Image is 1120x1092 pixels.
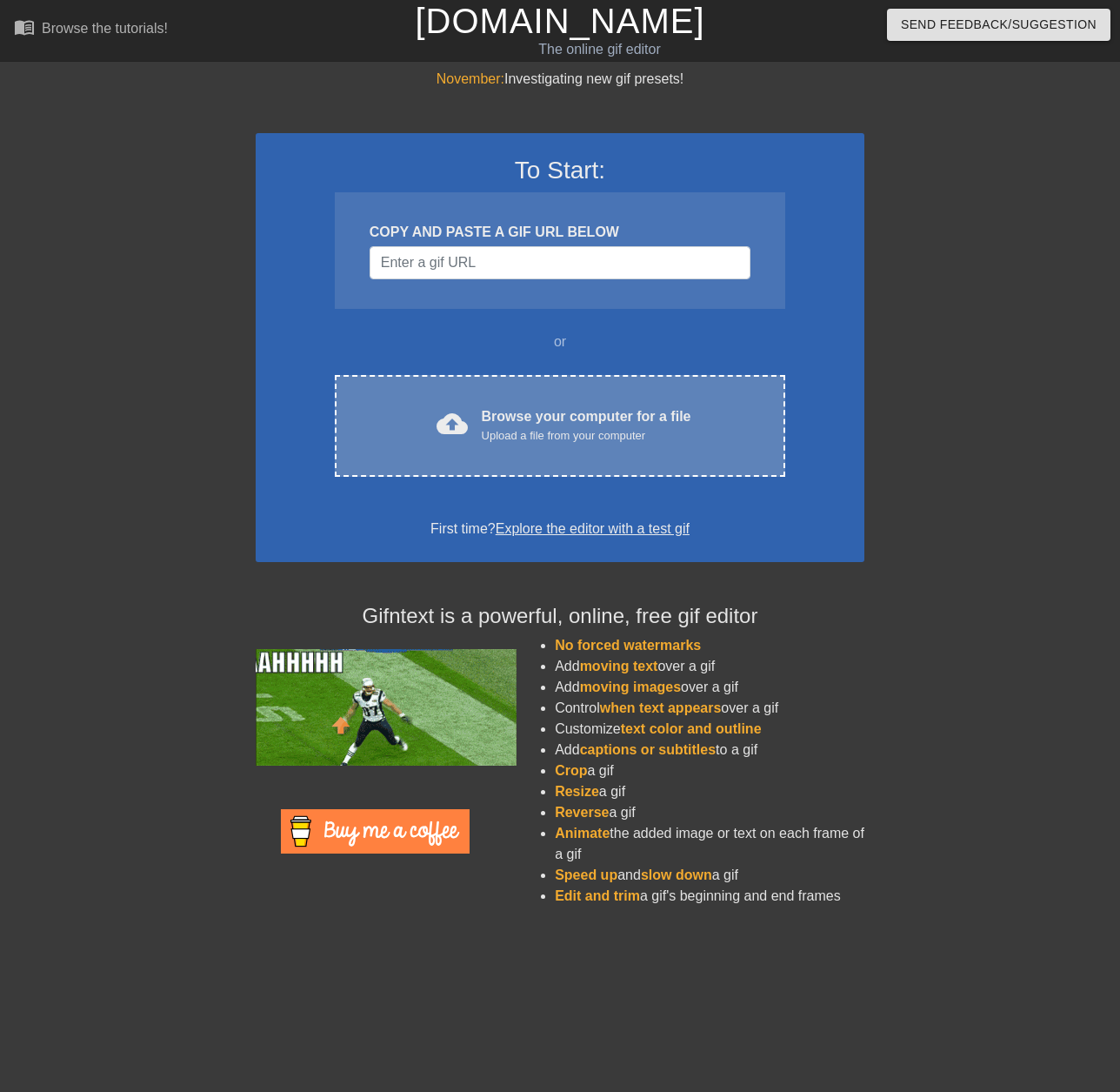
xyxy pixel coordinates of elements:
[555,781,864,802] li: a gif
[555,677,864,698] li: Add over a gif
[555,826,610,841] span: Animate
[555,802,864,823] li: a gif
[887,9,1110,41] button: Send Feedback/Suggestion
[555,698,864,719] li: Control over a gif
[555,805,609,820] span: Reverse
[555,865,864,886] li: and a gif
[555,760,864,781] li: a gif
[621,721,762,736] span: text color and outline
[555,886,864,907] li: a gif's beginning and end frames
[555,784,599,799] span: Resize
[555,868,617,882] span: Speed up
[496,521,690,536] a: Explore the editor with a test gif
[256,604,864,629] h4: Gifntext is a powerful, online, free gif editor
[437,71,504,86] span: November:
[555,719,864,740] li: Customize
[555,740,864,760] li: Add to a gif
[42,21,168,36] div: Browse the tutorials!
[555,823,864,865] li: the added image or text on each frame of a gif
[301,332,819,352] div: or
[281,809,470,854] img: Buy Me A Coffee
[580,742,716,757] span: captions or subtitles
[256,649,517,766] img: football_small.gif
[14,17,35,37] span: menu_book
[482,427,691,445] div: Upload a file from your computer
[278,519,842,539] div: First time?
[580,680,681,694] span: moving images
[14,17,168,44] a: Browse the tutorials!
[437,408,468,439] span: cloud_upload
[382,39,817,60] div: The online gif editor
[600,700,722,715] span: when text appears
[415,2,704,40] a: [DOMAIN_NAME]
[278,156,842,185] h3: To Start:
[580,659,658,673] span: moving text
[370,222,750,243] div: COPY AND PASTE A GIF URL BELOW
[555,888,640,903] span: Edit and trim
[555,656,864,677] li: Add over a gif
[555,763,587,778] span: Crop
[641,868,712,882] span: slow down
[555,638,701,653] span: No forced watermarks
[482,406,691,445] div: Browse your computer for a file
[256,69,864,90] div: Investigating new gif presets!
[370,246,750,279] input: Username
[901,14,1097,36] span: Send Feedback/Suggestion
